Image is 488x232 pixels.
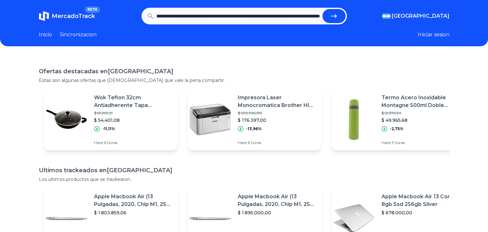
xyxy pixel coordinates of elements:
a: Inicio [39,31,52,39]
a: Sincronizacion [60,31,97,39]
p: -2,75% [390,126,404,131]
p: Impresora Laser Monocromatica Brother Hl 1200 Toner 1060 [238,94,316,109]
a: Featured imageTermo Acero Inoxidable Montagne 500ml Doble Pared$ 51.376,94$ 49.965,68-2,75%Hace 3... [331,89,465,150]
p: Hace 6 horas [238,140,316,145]
img: Argentina [382,13,390,19]
p: Hace 3 horas [381,140,460,145]
p: Apple Macbook Air (13 Pulgadas, 2020, Chip M1, 256 Gb De Ssd, 8 Gb De Ram) - Plata [238,193,316,208]
p: $ 678.000,00 [381,210,460,216]
span: BETA [85,6,100,13]
p: $ 176.397,00 [238,117,316,123]
a: Featured imageWok Teflon 32cm Antiadherente Tapa [PERSON_NAME] Con Evaporizador Mango Y Manija Si... [44,89,177,150]
p: $ 1.803.859,06 [94,210,172,216]
img: Featured image [188,97,233,142]
a: MercadoTrackBETA [39,11,95,21]
h1: Ultimos trackeados en [GEOGRAPHIC_DATA] [39,166,449,175]
p: $ 51.376,94 [381,111,460,116]
p: Termo Acero Inoxidable Montagne 500ml Doble Pared [381,94,460,109]
p: Wok Teflon 32cm Antiadherente Tapa [PERSON_NAME] Con Evaporizador Mango Y Manija Siliconadas Anti... [94,94,172,109]
p: Apple Macbook Air 13 Core I5 8gb Ssd 256gb Silver [381,193,460,208]
p: -13,96% [246,126,262,131]
p: Estas son algunas ofertas que [DEMOGRAPHIC_DATA] que vale la pena compartir. [39,77,449,84]
span: MercadoTrack [52,13,95,20]
h1: Ofertas destacadas en [GEOGRAPHIC_DATA] [39,67,449,76]
button: [GEOGRAPHIC_DATA] [382,12,449,20]
button: Iniciar sesion [418,31,449,39]
p: Apple Macbook Air (13 Pulgadas, 2020, Chip M1, 256 Gb De Ssd, 8 Gb De Ram) - Plata [94,193,172,208]
p: $ 205.016,00 [238,111,316,116]
p: $ 49.965,68 [381,117,460,123]
p: $ 1.895.000,00 [238,210,316,216]
img: Featured image [331,97,376,142]
p: -11,11% [102,126,115,131]
a: Featured imageImpresora Laser Monocromatica Brother Hl 1200 Toner 1060$ 205.016,00$ 176.397,00-13... [188,89,321,150]
p: Hace 6 horas [94,140,172,145]
img: MercadoTrack [39,11,49,21]
p: $ 61.201,21 [94,111,172,116]
p: Los ultimos productos que se trackearon. [39,176,449,183]
img: Featured image [44,97,89,142]
span: [GEOGRAPHIC_DATA] [392,12,449,20]
p: $ 54.401,08 [94,117,172,123]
